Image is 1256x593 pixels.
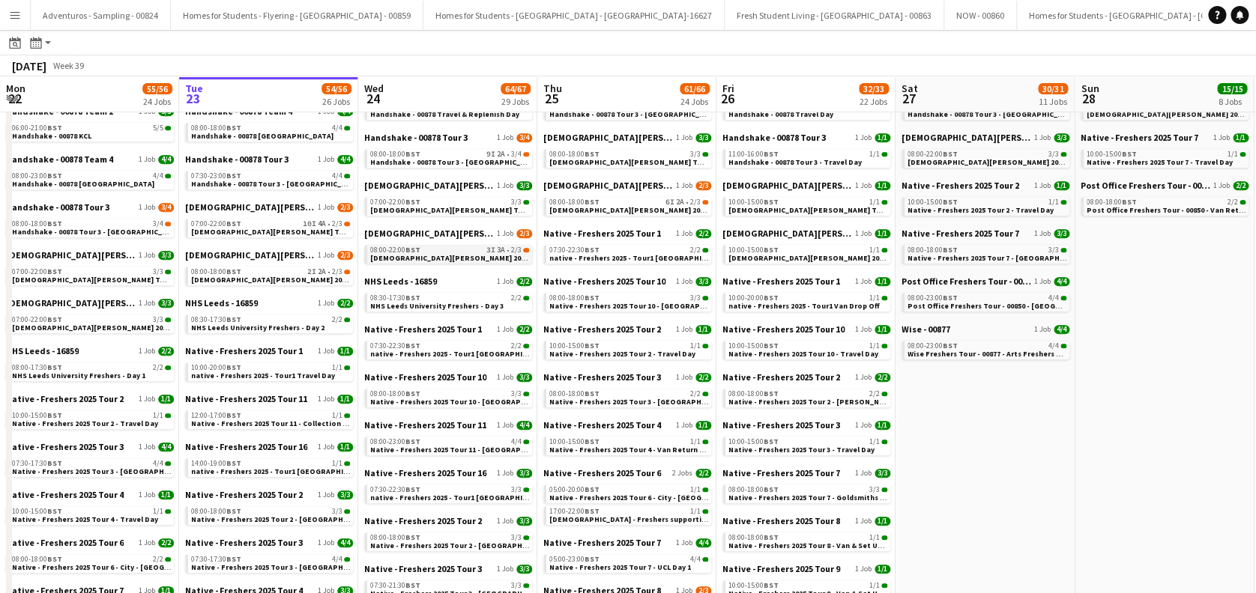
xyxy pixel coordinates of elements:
a: 07:00-22:00BST10I4A•2/3[DEMOGRAPHIC_DATA][PERSON_NAME] Tour 1 - 00848 - [GEOGRAPHIC_DATA] [191,219,350,236]
a: 08:00-18:00BST3/4Handshake - 00878 Tour 3 - [GEOGRAPHIC_DATA] [12,219,171,236]
span: 1/1 [875,133,890,142]
span: 3/3 [153,316,163,323]
span: Handshake - 00878 Travel Day [728,109,833,119]
a: [DEMOGRAPHIC_DATA][PERSON_NAME] 2025 Tour 1 - 008481 Job2/3 [185,201,353,213]
span: 08:00-22:00 [370,246,420,254]
span: 1/1 [869,246,880,254]
span: 3/4 [511,150,522,158]
span: 1/1 [875,181,890,190]
span: 1 Job [676,181,692,190]
span: 3I [486,246,495,254]
span: Post Office Freshers Tour - 00850 - Manchester Central [908,301,1107,311]
div: • [549,198,708,206]
span: 2/3 [695,181,711,190]
span: Native - Freshers 2025 Tour 7 - University of Arts London Day 1 [908,253,1141,263]
div: Native - Freshers 2025 Tour 21 Job1/110:00-15:00BST1/1Native - Freshers 2025 Tour 2 - Travel Day [902,180,1069,228]
a: [DEMOGRAPHIC_DATA][PERSON_NAME] 2025 Tour 2 - 008481 Job3/3 [902,132,1069,143]
button: Homes for Students - Flyering - [GEOGRAPHIC_DATA] - 00859 [171,1,423,30]
span: Handshake - 00878 Travel & Replenish Day [370,109,519,119]
span: 2A [318,268,326,276]
a: Handshake - 00878 Team 41 Job4/4 [6,153,174,165]
span: 4/4 [337,155,353,164]
span: 10I [303,220,316,228]
div: Post Office Freshers Tour - 008501 Job4/408:00-23:00BST4/4Post Office Freshers Tour - 00850 - [GE... [902,276,1069,323]
span: 1 Job [318,203,334,212]
span: 08:00-18:00 [549,198,600,206]
span: 07:00-22:00 [12,268,62,276]
span: BST [405,245,420,255]
a: Native - Freshers 2025 Tour 11 Job2/2 [543,228,711,239]
span: 1/1 [875,277,890,286]
a: NHS Leeds - 168591 Job2/2 [364,276,532,287]
span: 1 Job [139,251,155,260]
span: native - Freshers 2025 - Tour1 Van Drop Off [728,301,880,311]
div: Handshake - 00878 Tour 31 Job3/408:00-18:00BST9I2A•3/4Handshake - 00878 Tour 3 - [GEOGRAPHIC_DATA... [364,132,532,180]
span: 07:00-22:00 [12,316,62,323]
span: 1 Job [497,229,513,238]
span: Native - Freshers 2025 Tour 2 [902,180,1019,191]
span: 2/2 [1233,181,1249,190]
span: 07:00-22:00 [370,198,420,206]
a: NHS Leeds - 168591 Job2/2 [185,297,353,308]
span: Lady Garden 2025 Tour 2 - 00848 - University of Leeds [12,323,301,332]
span: Native - Freshers 2025 Tour 7 - Travel Day [1087,157,1233,167]
span: Native - Freshers 2025 Tour 10 - Swansea University [549,301,737,311]
div: Handshake - 00878 Tour 31 Job4/407:30-23:00BST4/4Handshake - 00878 Tour 3 - [GEOGRAPHIC_DATA] [185,153,353,201]
a: [DEMOGRAPHIC_DATA][PERSON_NAME] 2025 Tour 2 - 008481 Job1/1 [722,228,890,239]
span: BST [405,149,420,159]
span: 4/4 [153,172,163,180]
a: 08:00-22:00BST3/3[DEMOGRAPHIC_DATA][PERSON_NAME] 2025 Tour 2 - 00848 - [GEOGRAPHIC_DATA] [908,149,1066,166]
div: Post Office Freshers Tour - 008501 Job2/208:00-18:00BST2/2Post Office Freshers Tour - 00850 - Van... [1081,180,1249,219]
a: Native - Freshers 2025 Tour 101 Job3/3 [543,276,711,287]
span: 2I [307,268,316,276]
span: BST [943,149,958,159]
span: 9I [486,150,495,158]
span: BST [764,293,779,302]
div: Handshake - 00878 Team 41 Job4/408:00-18:00BST4/4Handshake - 00878 [GEOGRAPHIC_DATA] [185,106,353,153]
a: 07:00-22:00BST3/3[DEMOGRAPHIC_DATA][PERSON_NAME] Tour 1 - 00848 - [GEOGRAPHIC_DATA] [12,267,171,284]
div: • [191,268,350,276]
span: 1/1 [869,294,880,302]
span: 1/1 [1054,181,1069,190]
span: 2/3 [516,229,532,238]
span: 10:00-15:00 [728,246,779,254]
a: 08:00-18:00BST6I2A•2/3[DEMOGRAPHIC_DATA][PERSON_NAME] 2025 Tour 2 - 00848 - [GEOGRAPHIC_DATA] [549,197,708,214]
span: 08:30-17:30 [191,316,241,323]
span: 08:00-18:00 [549,150,600,158]
span: Handshake - 00878 Tour 3 - Loughborough Freshers Day 1 [908,109,1132,119]
span: 3/3 [516,181,532,190]
span: Lady Garden Tour 1 - 00848 - Travel Day [728,205,963,215]
span: 3/4 [158,203,174,212]
span: Handshake - 00878 Tour 3 - Sheffield University [12,227,183,237]
div: Native - Freshers 2025 Tour 71 Job1/110:00-15:00BST1/1Native - Freshers 2025 Tour 7 - Travel Day [1081,132,1249,180]
span: Lady Garden 2025 Tour 1 - 00848 [543,132,673,143]
div: Handshake - 00878 Team 21 Job5/506:00-21:00BST5/5Handshake - 00878 KCL [6,106,174,153]
span: Lady Garden 2025 Tour 2 - 00848 - Newcastle University [549,205,838,215]
span: 4/4 [1054,277,1069,286]
span: 3/3 [690,150,701,158]
span: 2/3 [690,198,701,206]
a: 07:00-22:00BST3/3[DEMOGRAPHIC_DATA][PERSON_NAME] Tour 1 - 00848 - [GEOGRAPHIC_DATA] [370,197,529,214]
div: [DEMOGRAPHIC_DATA][PERSON_NAME] 2025 Tour 1 - 008481 Job2/307:00-22:00BST10I4A•2/3[DEMOGRAPHIC_DA... [185,201,353,249]
span: Native - Freshers 2025 Tour 7 [902,228,1019,239]
span: 3/3 [1054,229,1069,238]
span: Lady Garden 2025 Tour 2 - 00848 [185,249,315,261]
span: BST [226,219,241,228]
span: 4A [318,220,326,228]
div: [DEMOGRAPHIC_DATA][PERSON_NAME] 2025 Tour 2 - 008481 Job2/308:00-18:00BST2I2A•2/3[DEMOGRAPHIC_DAT... [185,249,353,297]
span: Handshake - 00878 Tour 3 - Newcastle University Day 1 [370,157,561,167]
span: BST [1122,197,1137,207]
div: Handshake - 00878 Tour 31 Job3/408:00-18:00BST3/4Handshake - 00878 Tour 3 - [GEOGRAPHIC_DATA] [6,201,174,249]
a: Native - Freshers 2025 Tour 71 Job3/3 [902,228,1069,239]
a: Post Office Freshers Tour - 008501 Job4/4 [902,276,1069,287]
a: Native - Freshers 2025 Tour 11 Job2/2 [364,323,532,335]
span: Native - Freshers 2025 Tour 10 [543,276,665,287]
div: [DEMOGRAPHIC_DATA][PERSON_NAME] 2025 Tour 2 - 008481 Job2/308:00-22:00BST3I3A•2/3[DEMOGRAPHIC_DAT... [364,228,532,276]
a: Native - Freshers 2025 Tour 11 Job1/1 [722,276,890,287]
span: Lady Garden 2025 Tour 2 - 00848 [364,228,494,239]
span: 1/1 [869,198,880,206]
a: 08:00-18:00BST3/3Native - Freshers 2025 Tour 10 - [GEOGRAPHIC_DATA] [549,293,708,310]
span: Handshake - 00878 Tour 3 - Travel Day [728,157,862,167]
a: 08:00-18:00BST4/4Handshake - 00878 [GEOGRAPHIC_DATA] [191,123,350,140]
a: 07:30-22:30BST2/2native - Freshers 2025 - Tour1 [GEOGRAPHIC_DATA] [549,245,708,262]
